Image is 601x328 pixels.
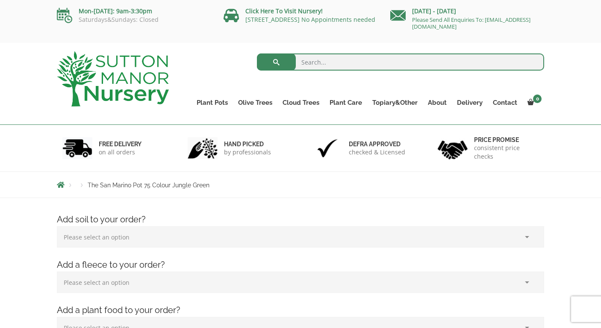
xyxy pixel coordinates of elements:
img: 1.jpg [62,137,92,159]
span: 0 [533,95,542,103]
img: 2.jpg [188,137,218,159]
a: Click Here To Visit Nursery! [245,7,323,15]
p: by professionals [224,148,271,157]
img: 4.jpg [438,135,468,161]
a: About [423,97,452,109]
img: logo [57,51,169,106]
nav: Breadcrumbs [57,181,544,188]
h6: Defra approved [349,140,405,148]
h4: Add a plant food to your order? [50,304,551,317]
input: Search... [257,53,545,71]
a: Contact [488,97,522,109]
p: Mon-[DATE]: 9am-3:30pm [57,6,211,16]
a: Topiary&Other [367,97,423,109]
a: Plant Care [324,97,367,109]
a: 0 [522,97,544,109]
a: Please Send All Enquiries To: [EMAIL_ADDRESS][DOMAIN_NAME] [412,16,530,30]
a: Cloud Trees [277,97,324,109]
a: Plant Pots [191,97,233,109]
h6: hand picked [224,140,271,148]
a: Delivery [452,97,488,109]
a: Olive Trees [233,97,277,109]
p: Saturdays&Sundays: Closed [57,16,211,23]
h6: Price promise [474,136,539,144]
p: checked & Licensed [349,148,405,157]
h4: Add soil to your order? [50,213,551,226]
a: [STREET_ADDRESS] No Appointments needed [245,15,375,24]
img: 3.jpg [312,137,342,159]
p: consistent price checks [474,144,539,161]
span: The San Marino Pot 75 Colour Jungle Green [88,182,209,189]
p: on all orders [99,148,141,157]
p: [DATE] - [DATE] [390,6,544,16]
h4: Add a fleece to your order? [50,258,551,272]
h6: FREE DELIVERY [99,140,141,148]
